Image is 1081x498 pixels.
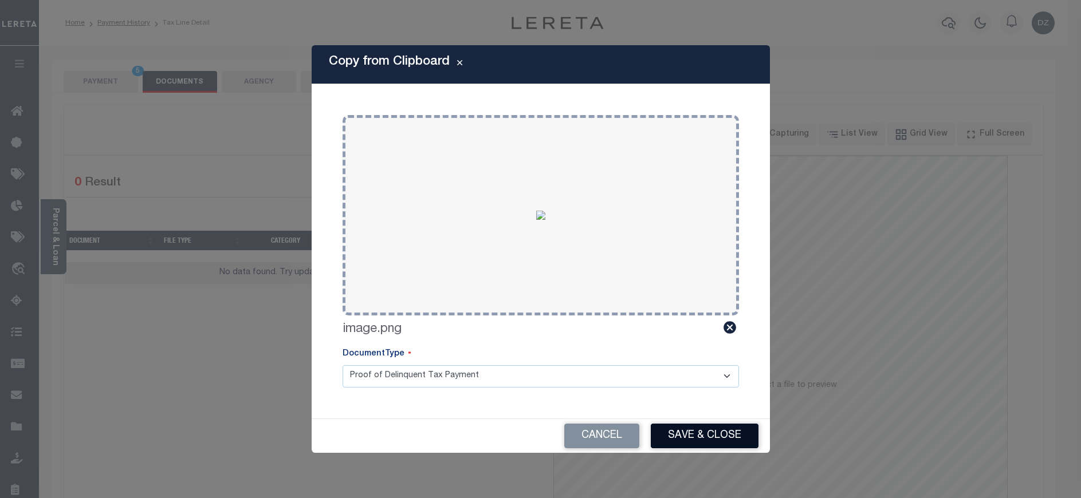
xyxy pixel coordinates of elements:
[564,424,639,448] button: Cancel
[343,320,402,339] label: image.png
[329,54,450,69] h5: Copy from Clipboard
[651,424,758,448] button: Save & Close
[343,348,411,361] label: DocumentType
[536,211,545,220] img: 9246c60f-adfa-4bbd-877b-8de07eebb526
[450,58,470,72] button: Close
